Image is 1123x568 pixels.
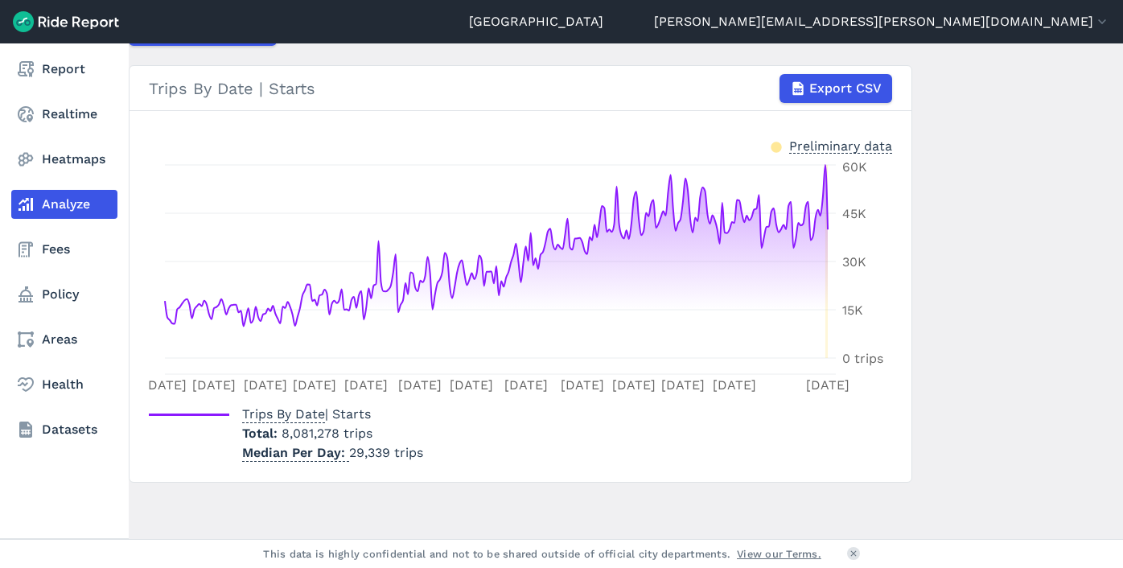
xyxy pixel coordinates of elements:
[293,377,336,393] tspan: [DATE]
[282,426,372,441] span: 8,081,278 trips
[242,401,325,423] span: Trips By Date
[809,79,882,98] span: Export CSV
[469,12,603,31] a: [GEOGRAPHIC_DATA]
[11,190,117,219] a: Analyze
[11,55,117,84] a: Report
[842,303,863,318] tspan: 15K
[11,100,117,129] a: Realtime
[11,235,117,264] a: Fees
[806,377,849,393] tspan: [DATE]
[11,370,117,399] a: Health
[450,377,493,393] tspan: [DATE]
[192,377,236,393] tspan: [DATE]
[504,377,548,393] tspan: [DATE]
[242,443,423,463] p: 29,339 trips
[11,145,117,174] a: Heatmaps
[737,546,821,562] a: View our Terms.
[561,377,604,393] tspan: [DATE]
[244,377,287,393] tspan: [DATE]
[242,426,282,441] span: Total
[398,377,442,393] tspan: [DATE]
[242,440,349,462] span: Median Per Day
[842,159,867,175] tspan: 60K
[780,74,892,103] button: Export CSV
[612,377,656,393] tspan: [DATE]
[344,377,388,393] tspan: [DATE]
[242,406,371,422] span: | Starts
[713,377,756,393] tspan: [DATE]
[13,11,119,32] img: Ride Report
[842,254,866,270] tspan: 30K
[654,12,1110,31] button: [PERSON_NAME][EMAIL_ADDRESS][PERSON_NAME][DOMAIN_NAME]
[11,325,117,354] a: Areas
[143,377,187,393] tspan: [DATE]
[661,377,705,393] tspan: [DATE]
[149,74,892,103] div: Trips By Date | Starts
[842,351,883,366] tspan: 0 trips
[842,206,866,221] tspan: 45K
[11,280,117,309] a: Policy
[11,415,117,444] a: Datasets
[789,137,892,154] div: Preliminary data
